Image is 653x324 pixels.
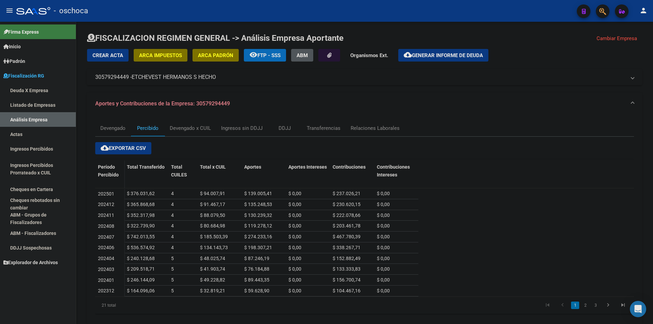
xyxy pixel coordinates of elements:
a: go to last page [617,302,630,309]
span: $ 87.246,19 [244,256,269,261]
span: $ 0,00 [288,266,301,272]
span: 202411 [98,212,114,218]
span: Período Percibido [98,164,119,177]
span: 202401 [98,277,114,283]
mat-icon: menu [5,6,14,15]
span: Aportes y Contribuciones de la Empresa: 30579294449 [95,100,230,107]
span: 202403 [98,267,114,272]
span: $ 32.819,21 [200,288,225,293]
a: 3 [591,302,600,309]
span: $ 365.868,68 [127,202,155,207]
span: 202404 [98,256,114,261]
span: $ 0,00 [377,191,390,196]
span: Fiscalización RG [3,72,44,80]
span: $ 0,00 [377,245,390,250]
span: 4 [171,191,174,196]
a: go to previous page [556,302,569,309]
span: ETCHEVEST HERMANOS S HECHO [132,73,216,81]
span: $ 0,00 [288,191,301,196]
span: $ 322.739,90 [127,223,155,228]
span: $ 222.078,66 [333,212,361,218]
span: $ 209.518,71 [127,266,155,272]
span: Total Transferido [127,164,165,170]
span: $ 0,00 [288,212,301,218]
button: Cambiar Empresa [591,33,642,44]
button: FTP - SSS [244,49,286,62]
span: $ 246.144,09 [127,277,155,283]
span: $ 0,00 [377,256,390,261]
span: $ 230.620,15 [333,202,361,207]
span: $ 536.574,92 [127,245,155,250]
span: 4 [171,202,174,207]
span: $ 91.467,17 [200,202,225,207]
span: Padrón [3,57,25,65]
span: $ 274.233,16 [244,234,272,239]
span: $ 94.007,91 [200,191,225,196]
div: Percibido [137,124,158,132]
span: Cambiar Empresa [597,35,637,41]
span: $ 59.628,90 [244,288,269,293]
span: $ 76.184,88 [244,266,269,272]
li: page 1 [570,300,580,311]
span: 202312 [98,288,114,293]
span: $ 467.780,39 [333,234,361,239]
span: Inicio [3,43,21,50]
span: $ 133.333,83 [333,266,361,272]
span: $ 376.031,62 [127,191,155,196]
span: ABM [297,52,308,58]
span: Explorador de Archivos [3,259,58,266]
li: page 3 [590,300,601,311]
span: $ 0,00 [377,223,390,228]
datatable-header-cell: Período Percibido [95,160,124,188]
button: ARCA Impuestos [134,49,187,62]
strong: Organismos Ext. [350,52,388,58]
a: 1 [571,302,579,309]
span: 5 [171,266,174,272]
span: $ 89.443,35 [244,277,269,283]
div: Transferencias [307,124,340,132]
span: Total x CUIL [200,164,226,170]
span: FTP - SSS [257,52,281,58]
button: Organismos Ext. [345,49,393,62]
datatable-header-cell: Total Transferido [124,160,168,188]
span: $ 156.700,74 [333,277,361,283]
span: ARCA Padrón [198,52,233,58]
span: $ 0,00 [288,202,301,207]
span: $ 203.461,78 [333,223,361,228]
span: Total CUILES [171,164,187,177]
span: $ 0,00 [377,234,390,239]
a: 2 [581,302,589,309]
datatable-header-cell: Total CUILES [168,160,197,188]
span: $ 237.026,21 [333,191,361,196]
span: $ 164.096,06 [127,288,155,293]
span: $ 198.307,21 [244,245,272,250]
span: $ 80.684,98 [200,223,225,228]
span: $ 0,00 [288,223,301,228]
span: Exportar CSV [101,145,146,151]
div: Open Intercom Messenger [630,301,646,317]
mat-icon: remove_red_eye [249,51,257,59]
span: $ 48.025,74 [200,256,225,261]
span: $ 135.248,53 [244,202,272,207]
span: ARCA Impuestos [139,52,182,58]
span: 202412 [98,202,114,207]
button: Generar informe de deuda [398,49,488,62]
span: $ 0,00 [377,277,390,283]
span: Crear Acta [93,52,123,58]
span: 4 [171,234,174,239]
span: $ 0,00 [377,202,390,207]
mat-expansion-panel-header: Aportes y Contribuciones de la Empresa: 30579294449 [87,93,642,115]
span: $ 49.228,82 [200,277,225,283]
span: $ 0,00 [377,212,390,218]
button: Exportar CSV [95,142,151,154]
datatable-header-cell: Aportes Intereses [286,160,330,188]
div: Relaciones Laborales [351,124,400,132]
span: $ 139.005,41 [244,191,272,196]
span: $ 0,00 [288,245,301,250]
span: $ 41.903,74 [200,266,225,272]
div: Ingresos sin DDJJ [221,124,263,132]
div: Devengado x CUIL [170,124,211,132]
span: Contribuciones [333,164,366,170]
span: $ 352.317,98 [127,212,155,218]
span: 202408 [98,223,114,229]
